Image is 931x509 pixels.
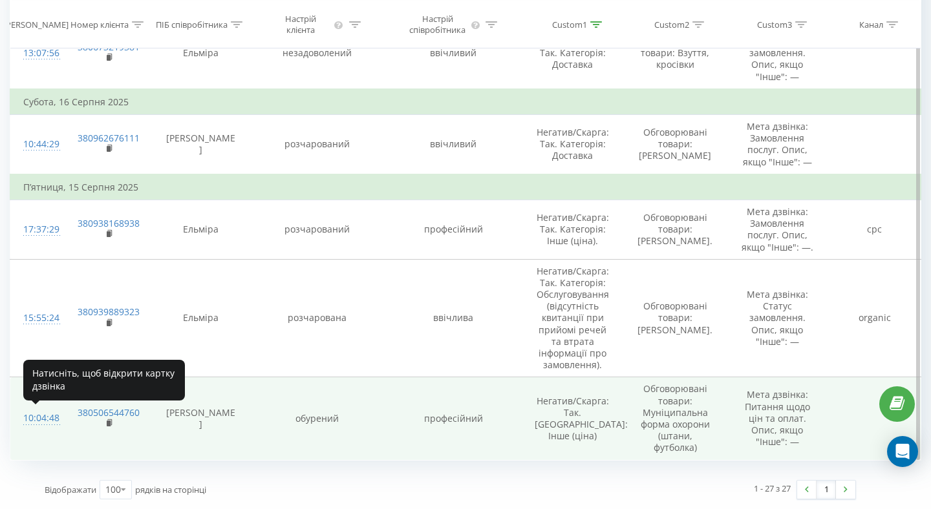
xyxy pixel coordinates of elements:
[23,306,52,331] div: 15:55:24
[23,217,52,242] div: 17:37:29
[522,200,624,259] td: Негатив/Скарга: Так. Категорія: Інше (ціна).
[726,377,828,460] td: Мета дзвінка: Питання щодо цін та оплат. Опис, якщо "Інше": —
[249,377,385,460] td: обурений
[249,259,385,377] td: розчарована
[23,360,185,400] div: Натисніть, щоб відкрити картку дзвінка
[522,115,624,174] td: Негатив/Скарга: Так. Категорія: Доставка
[624,377,726,460] td: Обговорювані товари: Муніципальна форма охорони (штани, футболка)
[135,484,206,495] span: рядків на сторінці
[10,89,921,115] td: Субота, 16 Серпня 2025
[78,217,140,229] a: 380938168938
[249,17,385,88] td: незадоволений
[153,377,249,460] td: [PERSON_NAME]
[887,436,918,467] div: Open Intercom Messenger
[23,132,52,157] div: 10:44:29
[45,484,96,495] span: Відображати
[70,19,129,30] div: Номер клієнта
[757,19,792,30] div: Custom3
[23,406,52,431] div: 10:04:48
[726,115,828,174] td: Мета дзвінка: Замовлення послуг. Опис, якщо "Інше": —
[829,259,921,377] td: organic
[726,17,828,88] td: Мета дзвінка: Статус замовлення. Опис, якщо "Інше": —
[385,200,522,259] td: професійний
[153,259,249,377] td: Ельміра
[407,14,469,36] div: Настрій співробітника
[385,259,522,377] td: ввічлива
[78,306,140,318] a: 380939889323
[10,174,921,200] td: П’ятниця, 15 Серпня 2025
[23,41,52,66] div: 13:07:56
[726,259,828,377] td: Мета дзвінка: Статус замовлення. Опис, якщо "Інше": —
[249,200,385,259] td: розчарований
[552,19,587,30] div: Custom1
[105,483,121,496] div: 100
[78,132,140,144] a: 380962676111
[522,259,624,377] td: Негатив/Скарга: Так. Категорія: Обслуговування (відсутність квитанції при прийомі речей та втрата...
[153,200,249,259] td: Ельміра
[153,17,249,88] td: Ельміра
[817,481,836,499] a: 1
[624,259,726,377] td: Обговорювані товари: [PERSON_NAME].
[624,115,726,174] td: Обговорювані товари: [PERSON_NAME]
[78,406,140,419] a: 380506544760
[270,14,330,36] div: Настрій клієнта
[859,19,883,30] div: Канал
[385,377,522,460] td: професійний
[249,115,385,174] td: розчарований
[829,200,921,259] td: cpc
[522,17,624,88] td: Негатив/Скарга: Так. Категорія: Доставка
[726,200,828,259] td: Мета дзвінка: Замовлення послуг. Опис, якщо "Інше": —.
[385,115,522,174] td: ввічливий
[754,482,791,495] div: 1 - 27 з 27
[385,17,522,88] td: ввічливий
[153,115,249,174] td: [PERSON_NAME]
[522,377,624,460] td: Негатив/Скарга: Так. [GEOGRAPHIC_DATA]: Інше (ціна)
[156,19,228,30] div: ПІБ співробітника
[624,200,726,259] td: Обговорювані товари: [PERSON_NAME].
[3,19,69,30] div: [PERSON_NAME]
[654,19,689,30] div: Custom2
[624,17,726,88] td: Обговорювані товари: Взуття, кросівки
